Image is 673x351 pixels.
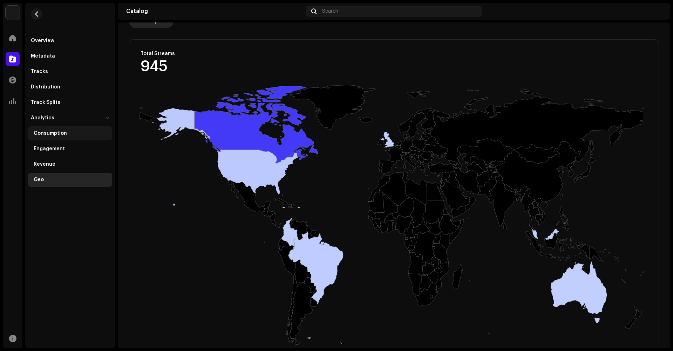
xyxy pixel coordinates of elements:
img: 190830b2-3b53-4b0d-992c-d3620458de1d [6,6,20,20]
div: Revenue [34,161,55,167]
re-m-nav-item: Distribution [28,80,112,94]
div: Total Streams [141,51,175,57]
re-m-nav-item: Consumption [28,126,112,140]
div: Tracks [31,69,48,74]
re-m-nav-item: Track Splits [28,95,112,110]
re-m-nav-item: Metadata [28,49,112,63]
div: Distribution [31,84,60,90]
span: Search [322,8,338,14]
re-m-nav-item: Tracks [28,65,112,79]
re-m-nav-item: Engagement [28,142,112,156]
div: Catalog [126,8,303,14]
div: Metadata [31,53,55,59]
div: Consumption [34,131,67,136]
div: Geo [34,177,44,183]
re-m-nav-item: Overview [28,34,112,48]
re-m-nav-item: Geo [28,173,112,187]
re-m-nav-dropdown: Analytics [28,111,112,187]
re-m-nav-item: Revenue [28,157,112,171]
div: Engagement [34,146,65,152]
div: Overview [31,38,54,44]
div: Analytics [31,115,54,121]
img: b63b6334-7afc-4413-9254-c9ec4fb9dbdb [651,6,662,17]
div: Track Splits [31,100,60,105]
